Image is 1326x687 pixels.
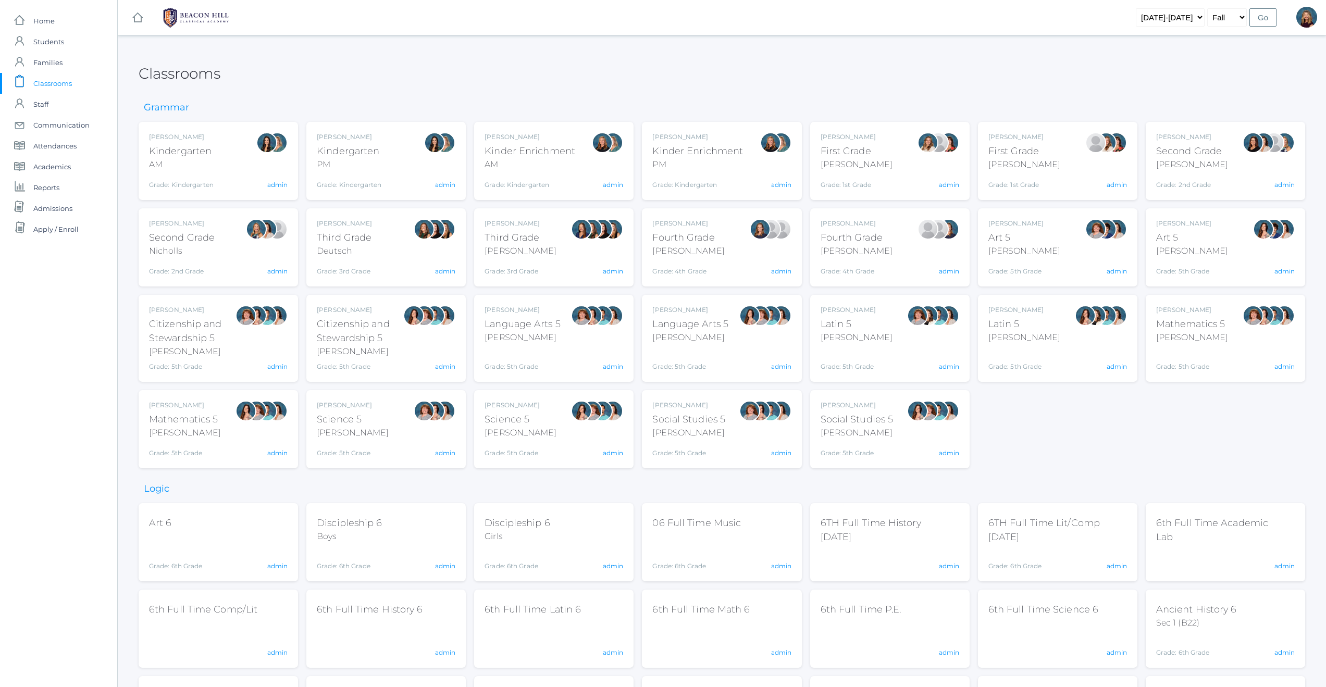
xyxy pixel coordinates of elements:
div: [PERSON_NAME] [485,401,556,410]
a: admin [939,449,959,457]
div: Grade: 3rd Grade [317,261,372,276]
h2: Classrooms [139,66,220,82]
div: [PERSON_NAME] [988,132,1060,142]
div: PM [652,158,743,171]
div: [PERSON_NAME] [149,345,236,358]
div: [PERSON_NAME] [485,219,556,228]
div: Westen Taylor [256,401,277,421]
div: [PERSON_NAME] [821,305,893,315]
div: Grade: 5th Grade [988,261,1060,276]
div: Grade: 5th Grade [485,348,561,371]
div: [PERSON_NAME] [317,345,403,358]
div: Ellie Bradley [750,219,771,240]
h3: Logic [139,484,175,494]
div: Cari Burke [771,401,791,421]
span: Attendances [33,135,77,156]
div: Juliana Fowler [435,219,455,240]
div: [PERSON_NAME] [988,331,1060,344]
div: Art 5 [1156,231,1228,245]
div: Westen Taylor [760,305,781,326]
div: Cari Burke [938,401,959,421]
div: Cari Burke [1106,219,1127,240]
div: Cari Burke [435,305,455,326]
a: admin [603,267,623,275]
a: admin [1274,562,1295,570]
div: Cari Burke [435,401,455,421]
div: 6th Full Time P.E. [821,603,901,617]
div: Grade: 1st Grade [821,175,893,190]
div: AM [485,158,575,171]
div: Sarah Bence [1243,305,1263,326]
a: admin [435,449,455,457]
div: Nicole Dean [592,132,613,153]
div: [PERSON_NAME] [317,305,403,315]
a: admin [1107,648,1127,656]
div: 6TH Full Time History [DATE] [821,516,949,544]
div: [PERSON_NAME] [485,427,556,439]
div: Mathematics 5 [149,413,221,427]
div: Sarah Bence [571,305,592,326]
a: admin [267,449,288,457]
div: Grade: 4th Grade [821,261,893,276]
span: Staff [33,94,48,115]
div: Kindergarten [149,144,214,158]
div: Grade: 5th Grade [652,443,725,458]
div: [PERSON_NAME] [149,219,215,228]
div: [PERSON_NAME] [149,427,221,439]
a: admin [603,648,623,656]
a: admin [939,181,959,189]
div: [PERSON_NAME] [652,427,725,439]
div: Westen Taylor [424,305,445,326]
div: Juliana Fowler [602,219,623,240]
div: First Grade [821,144,893,158]
div: Westen Taylor [1263,305,1284,326]
div: Sarah Bence [246,401,267,421]
div: PM [317,158,381,171]
a: admin [603,363,623,370]
div: Grade: 6th Grade [485,547,550,571]
div: Mathematics 5 [1156,317,1228,331]
div: [PERSON_NAME] [1156,331,1228,344]
a: admin [267,562,288,570]
div: Courtney Nicholls [1274,132,1295,153]
input: Go [1249,8,1277,27]
div: Grade: 6th Grade [317,547,382,571]
span: Students [33,31,64,52]
div: Carolyn Sugimoto [1263,219,1284,240]
div: Maureen Doyle [771,132,791,153]
div: Sarah Armstrong [267,219,288,240]
div: Grade: 6th Grade [1156,633,1237,657]
div: Cari Burke [267,305,288,326]
div: Rebecca Salazar [571,401,592,421]
div: [PERSON_NAME] [821,331,893,344]
a: admin [267,181,288,189]
div: Latin 5 [988,317,1060,331]
div: Language Arts 5 [485,317,561,331]
div: Second Grade [1156,144,1228,158]
div: Grade: Kindergarten [652,175,743,190]
div: Liv Barber [1096,132,1117,153]
a: admin [771,181,791,189]
div: Grade: 5th Grade [821,348,893,371]
span: Academics [33,156,71,177]
a: admin [771,648,791,656]
div: Maureen Doyle [602,132,623,153]
div: Sarah Bence [1085,219,1106,240]
div: [PERSON_NAME] [821,401,894,410]
div: [PERSON_NAME] [317,427,389,439]
div: Discipleship 6 [485,516,550,530]
div: 6th Full Time Latin 6 [485,603,581,617]
div: [PERSON_NAME] [821,219,893,228]
div: Social Studies 5 [652,413,725,427]
div: Cari Burke [1253,132,1274,153]
div: Rebecca Salazar [1253,219,1274,240]
div: Courtney Nicholls [246,219,267,240]
div: Jordyn Dewey [424,132,445,153]
div: Latin 5 [821,317,893,331]
div: Grade: 6th Grade [149,534,203,571]
div: Westen Taylor [1096,305,1117,326]
div: Rebecca Salazar [739,305,760,326]
a: admin [435,181,455,189]
div: Nicholls [149,245,215,257]
div: Carolyn Sugimoto [1096,219,1117,240]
